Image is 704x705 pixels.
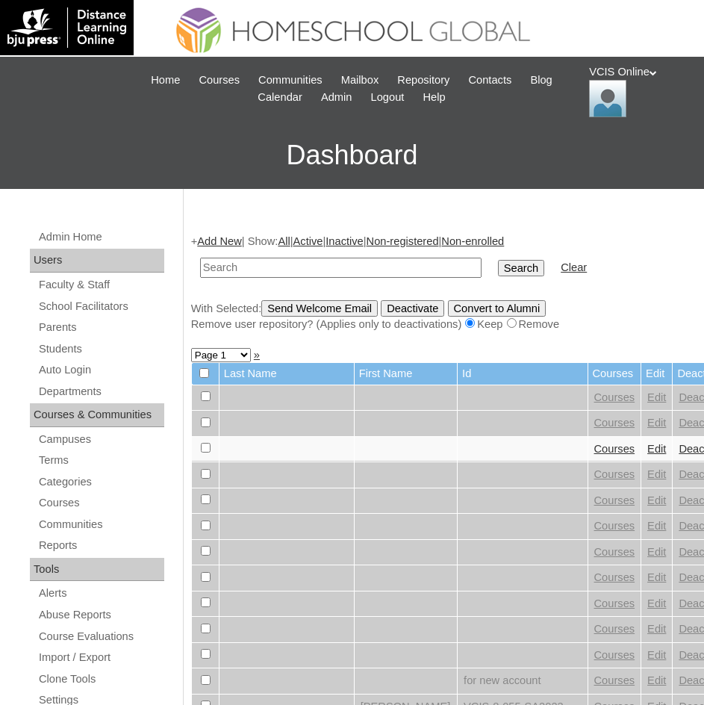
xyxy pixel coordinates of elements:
[37,670,164,689] a: Clone Tools
[7,122,697,189] h3: Dashboard
[498,260,544,276] input: Search
[37,228,164,246] a: Admin Home
[594,468,635,480] a: Courses
[589,80,626,117] img: VCIS Online Admin
[200,258,482,278] input: Search
[647,623,666,635] a: Edit
[143,72,187,89] a: Home
[647,520,666,532] a: Edit
[594,571,635,583] a: Courses
[250,89,309,106] a: Calendar
[423,89,445,106] span: Help
[523,72,559,89] a: Blog
[594,546,635,558] a: Courses
[468,72,511,89] span: Contacts
[647,674,666,686] a: Edit
[199,72,240,89] span: Courses
[7,7,126,48] img: logo-white.png
[647,443,666,455] a: Edit
[37,430,164,449] a: Campuses
[594,494,635,506] a: Courses
[254,349,260,361] a: »
[594,674,635,686] a: Courses
[30,403,164,427] div: Courses & Communities
[397,72,449,89] span: Repository
[37,297,164,316] a: School Facilitators
[367,235,439,247] a: Non-registered
[441,235,504,247] a: Non-enrolled
[371,89,405,106] span: Logout
[191,317,689,332] div: Remove user repository? (Applies only to deactivations) Keep Remove
[589,64,689,117] div: VCIS Online
[151,72,180,89] span: Home
[37,584,164,603] a: Alerts
[390,72,457,89] a: Repository
[37,276,164,294] a: Faculty & Staff
[458,668,587,694] td: for new account
[197,235,241,247] a: Add New
[37,361,164,379] a: Auto Login
[647,546,666,558] a: Edit
[594,520,635,532] a: Courses
[647,494,666,506] a: Edit
[37,606,164,624] a: Abuse Reports
[561,261,587,273] a: Clear
[355,363,457,385] td: First Name
[261,300,378,317] input: Send Welcome Email
[325,235,364,247] a: Inactive
[321,89,352,106] span: Admin
[594,443,635,455] a: Courses
[588,363,641,385] td: Courses
[258,89,302,106] span: Calendar
[594,649,635,661] a: Courses
[191,300,689,332] div: With Selected:
[641,363,672,385] td: Edit
[37,451,164,470] a: Terms
[647,649,666,661] a: Edit
[530,72,552,89] span: Blog
[647,417,666,429] a: Edit
[30,249,164,273] div: Users
[448,300,546,317] input: Convert to Alumni
[314,89,360,106] a: Admin
[334,72,387,89] a: Mailbox
[458,363,587,385] td: Id
[647,597,666,609] a: Edit
[37,382,164,401] a: Departments
[647,391,666,403] a: Edit
[37,515,164,534] a: Communities
[415,89,452,106] a: Help
[647,571,666,583] a: Edit
[37,648,164,667] a: Import / Export
[364,89,412,106] a: Logout
[37,318,164,337] a: Parents
[594,391,635,403] a: Courses
[37,340,164,358] a: Students
[647,468,666,480] a: Edit
[37,473,164,491] a: Categories
[191,72,247,89] a: Courses
[381,300,444,317] input: Deactivate
[37,627,164,646] a: Course Evaluations
[258,72,323,89] span: Communities
[251,72,330,89] a: Communities
[594,417,635,429] a: Courses
[191,234,689,332] div: + | Show: | | | |
[461,72,519,89] a: Contacts
[594,623,635,635] a: Courses
[219,363,354,385] td: Last Name
[293,235,323,247] a: Active
[278,235,290,247] a: All
[37,494,164,512] a: Courses
[37,536,164,555] a: Reports
[341,72,379,89] span: Mailbox
[30,558,164,582] div: Tools
[594,597,635,609] a: Courses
